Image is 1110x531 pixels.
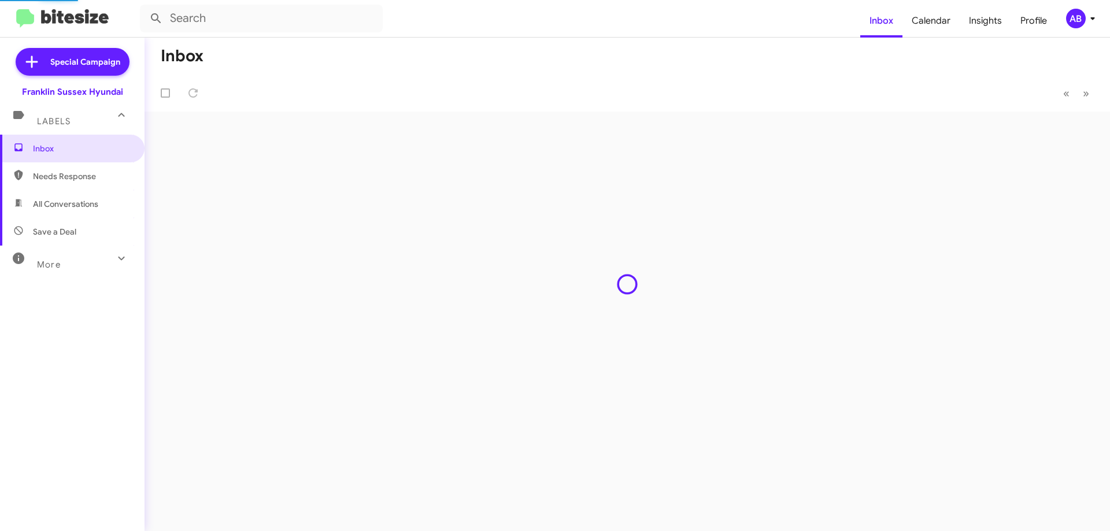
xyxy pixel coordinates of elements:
span: More [37,259,61,270]
nav: Page navigation example [1057,81,1096,105]
span: » [1083,86,1089,101]
span: Special Campaign [50,56,120,68]
span: Labels [37,116,71,127]
button: AB [1056,9,1097,28]
span: Inbox [33,143,131,154]
a: Special Campaign [16,48,129,76]
span: All Conversations [33,198,98,210]
input: Search [140,5,383,32]
div: Franklin Sussex Hyundai [22,86,123,98]
button: Previous [1056,81,1076,105]
a: Profile [1011,4,1056,38]
span: Needs Response [33,170,131,182]
a: Inbox [860,4,902,38]
span: « [1063,86,1070,101]
button: Next [1076,81,1096,105]
span: Save a Deal [33,226,76,237]
a: Insights [960,4,1011,38]
a: Calendar [902,4,960,38]
div: AB [1066,9,1086,28]
h1: Inbox [161,47,203,65]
